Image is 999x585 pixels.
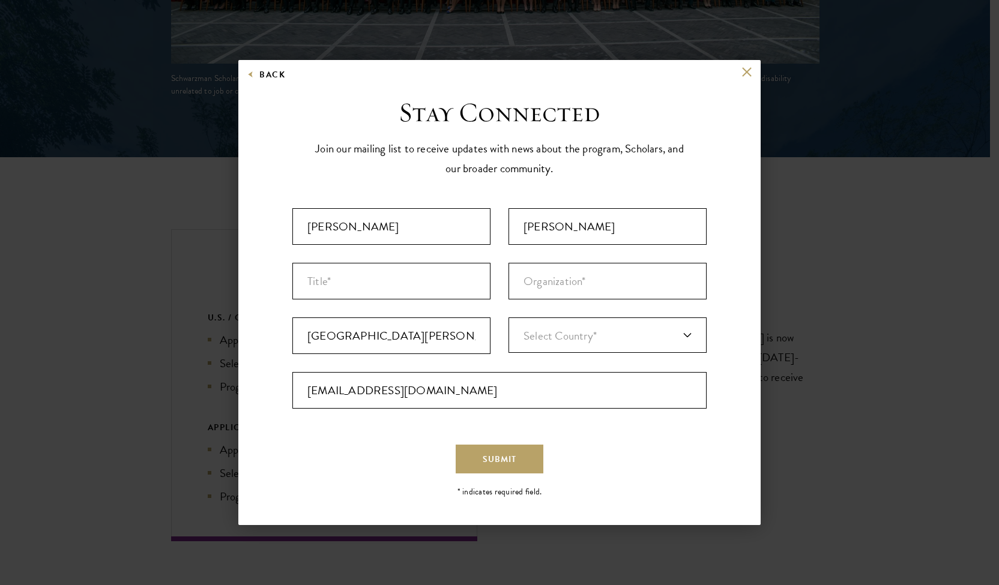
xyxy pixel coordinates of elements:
[509,208,707,245] input: Last Name*
[292,208,490,245] input: First Name*
[247,67,285,82] button: Back
[292,372,707,409] input: Email*
[292,317,490,354] input: City*
[524,327,597,344] span: Select Country*
[456,445,543,473] button: Submit
[292,263,490,299] input: Title*
[509,263,707,299] input: Organization*
[361,485,638,498] p: * indicates required field.
[483,453,516,466] span: Submit
[313,139,686,178] p: Join our mailing list to receive updates with news about the program, Scholars, and our broader c...
[399,96,600,130] h3: Stay Connected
